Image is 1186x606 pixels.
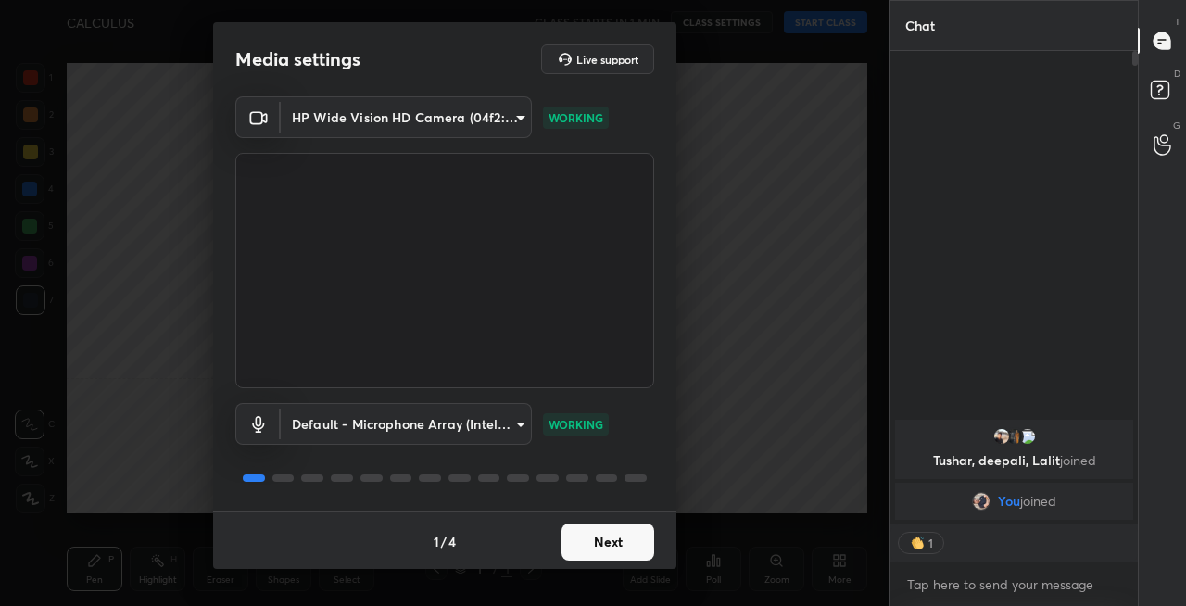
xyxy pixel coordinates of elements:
h4: 4 [448,532,456,551]
img: 3 [1005,427,1024,446]
span: You [998,494,1020,509]
p: WORKING [549,416,603,433]
img: e6562bcd88bb49b7ad668546b10fd35c.jpg [992,427,1011,446]
p: Tushar, deepali, Lalit [906,453,1122,468]
p: Chat [890,1,950,50]
h4: / [441,532,447,551]
h2: Media settings [235,47,360,71]
img: clapping_hands.png [908,534,927,552]
span: joined [1020,494,1056,509]
div: 1 [927,536,934,550]
h5: Live support [576,54,638,65]
h4: 1 [434,532,439,551]
p: WORKING [549,109,603,126]
p: G [1173,119,1180,133]
button: Next [561,524,654,561]
img: 1400c990764a43aca6cb280cd9c2ba30.jpg [972,492,990,511]
p: T [1175,15,1180,29]
div: grid [890,416,1138,524]
div: HP Wide Vision HD Camera (04f2:b735) [281,403,532,445]
p: D [1174,67,1180,81]
div: HP Wide Vision HD Camera (04f2:b735) [281,96,532,138]
span: joined [1060,451,1096,469]
img: 3 [1018,427,1037,446]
